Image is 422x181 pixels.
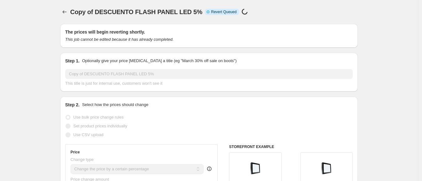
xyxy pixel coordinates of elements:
div: help [206,166,212,172]
span: Revert Queued [211,9,237,14]
h6: STOREFRONT EXAMPLE [229,144,353,149]
h2: Step 2. [65,102,80,108]
h2: The prices will begin reverting shortly. [65,29,353,35]
img: 751961227520412275213122_80x.png [314,156,339,181]
h2: Step 1. [65,58,80,64]
span: This title is just for internal use, customers won't see it [65,81,162,86]
i: This job cannot be edited because it has already completed. [65,37,174,42]
p: Optionally give your price [MEDICAL_DATA] a title (eg "March 30% off sale on boots") [82,58,237,64]
span: Set product prices individually [73,124,127,128]
span: Use bulk price change rules [73,115,123,120]
input: 30% off holiday sale [65,69,353,79]
span: Change type [70,157,94,162]
span: Use CSV upload [73,132,103,137]
h3: Price [70,150,80,155]
button: Price change jobs [60,8,69,16]
p: Select how the prices should change [82,102,148,108]
img: 751961227520412275213122_80x.png [243,156,268,181]
span: Copy of DESCUENTO FLASH PANEL LED 5% [70,8,202,15]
